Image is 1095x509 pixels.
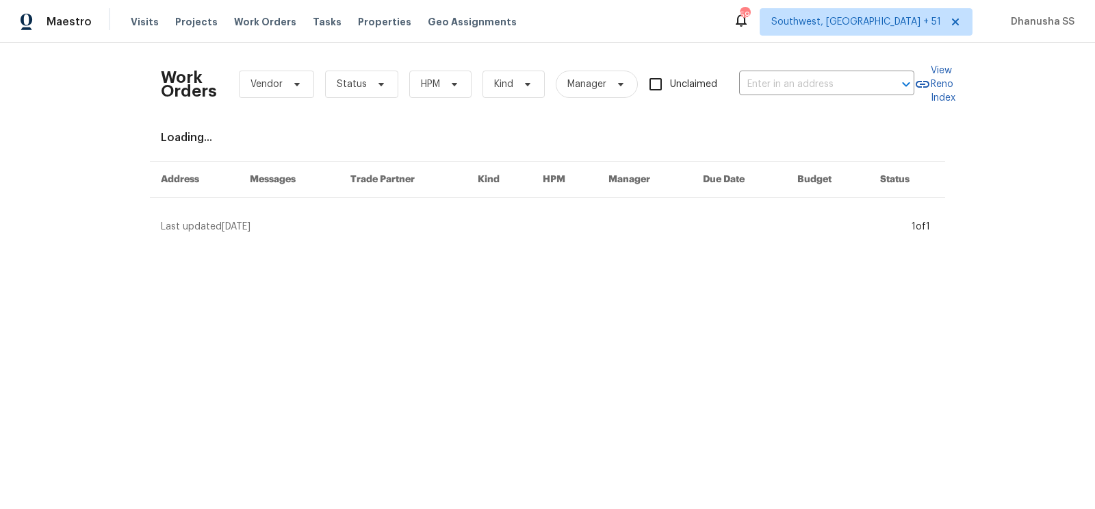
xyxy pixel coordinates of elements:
h2: Work Orders [161,71,217,98]
th: Manager [597,162,692,198]
span: Properties [358,15,411,29]
span: Tasks [313,17,342,27]
span: Manager [567,77,606,91]
span: Work Orders [234,15,296,29]
th: Budget [786,162,869,198]
span: Visits [131,15,159,29]
div: Loading... [161,131,934,145]
span: HPM [421,77,440,91]
button: Open [897,75,916,94]
th: Kind [467,162,532,198]
a: View Reno Index [914,64,955,105]
th: HPM [532,162,597,198]
span: Vendor [250,77,283,91]
span: Projects [175,15,218,29]
th: Address [150,162,239,198]
div: 594 [740,8,749,22]
span: Dhanusha SS [1005,15,1074,29]
div: Last updated [161,220,907,234]
th: Messages [239,162,339,198]
div: 1 of 1 [912,220,930,234]
span: Status [337,77,367,91]
span: Southwest, [GEOGRAPHIC_DATA] + 51 [771,15,941,29]
th: Due Date [692,162,786,198]
span: Maestro [47,15,92,29]
th: Trade Partner [339,162,467,198]
span: [DATE] [222,222,250,232]
span: Geo Assignments [428,15,517,29]
span: Unclaimed [670,77,717,92]
input: Enter in an address [739,74,876,95]
span: Kind [494,77,513,91]
th: Status [869,162,945,198]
